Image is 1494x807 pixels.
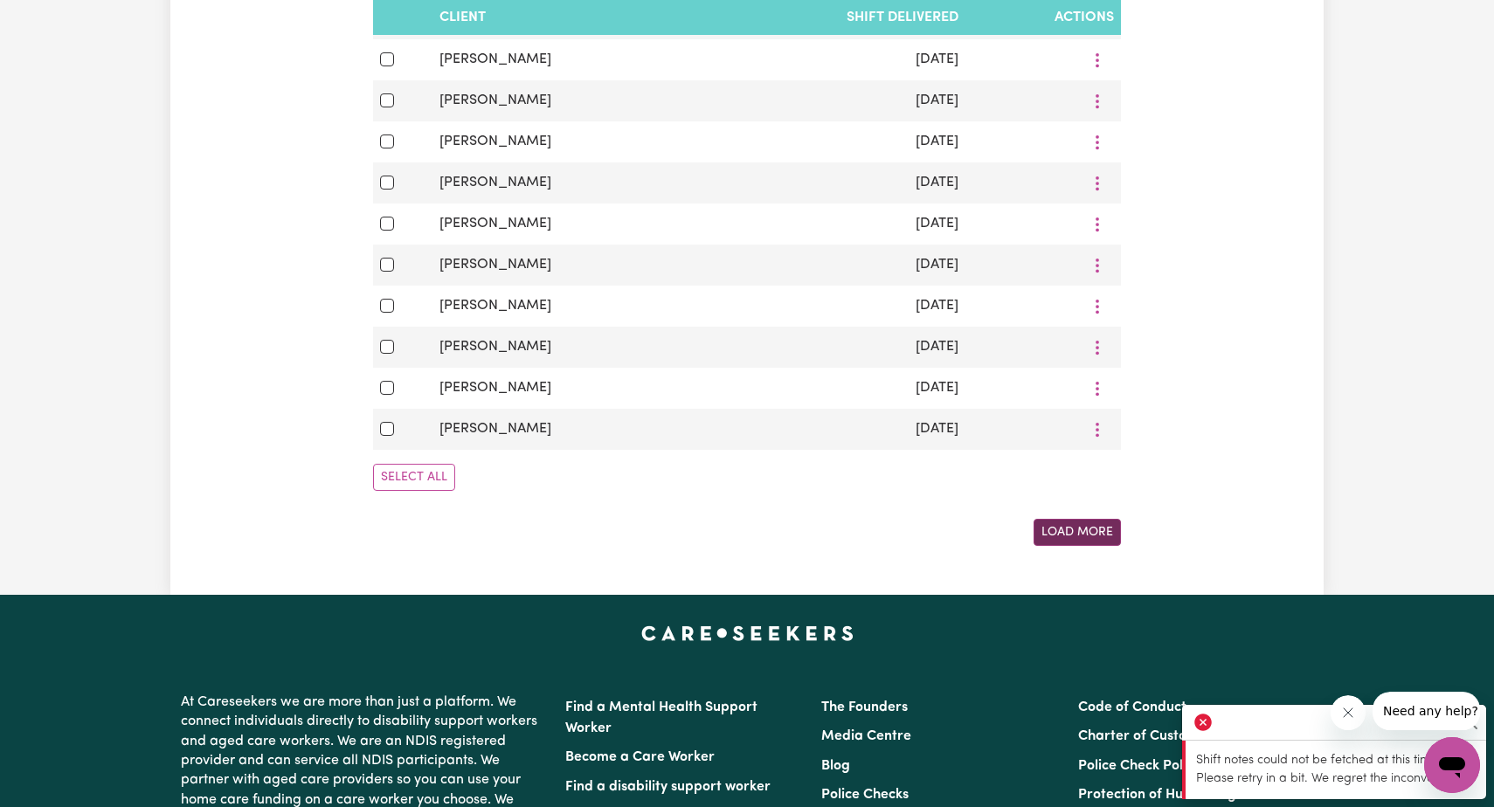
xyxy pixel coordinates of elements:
button: More options [1081,46,1114,73]
a: Careseekers home page [641,626,854,640]
span: [PERSON_NAME] [439,176,551,190]
a: Blog [821,759,850,773]
span: Client [439,10,486,24]
a: Find a Mental Health Support Worker [565,700,757,735]
span: [PERSON_NAME] [439,340,551,354]
button: More options [1081,169,1114,197]
span: [PERSON_NAME] [439,217,551,231]
span: [PERSON_NAME] [439,422,551,436]
button: More options [1081,252,1114,279]
td: [DATE] [699,327,965,368]
td: [DATE] [699,368,965,409]
td: [DATE] [699,286,965,327]
span: [PERSON_NAME] [439,134,551,148]
p: Shift notes could not be fetched at this time. Please retry in a bit. We regret the inconvenience. [1196,751,1476,789]
span: [PERSON_NAME] [439,52,551,66]
iframe: Message from company [1373,692,1480,730]
span: [PERSON_NAME] [439,381,551,395]
iframe: Close message [1331,695,1366,730]
a: The Founders [821,700,908,714]
td: [DATE] [699,80,965,121]
a: Become a Care Worker [565,750,715,764]
td: [DATE] [699,121,965,162]
td: [DATE] [699,409,965,450]
button: Load More [1034,519,1121,546]
button: More options [1081,334,1114,361]
a: Find a disability support worker [565,780,771,794]
td: [DATE] [699,245,965,286]
a: Police Checks [821,788,909,802]
td: [DATE] [699,203,965,245]
button: More options [1081,128,1114,155]
button: More options [1081,87,1114,114]
a: Code of Conduct [1078,700,1186,714]
iframe: Button to launch messaging window [1424,737,1480,793]
span: [PERSON_NAME] [439,299,551,313]
span: [PERSON_NAME] [439,93,551,107]
button: More options [1081,210,1114,238]
td: [DATE] [699,39,965,80]
button: More options [1081,375,1114,402]
a: Police Check Policy [1078,759,1200,773]
button: More options [1081,293,1114,320]
button: Select All [373,464,455,491]
a: Protection of Human Rights [1078,788,1255,802]
button: More options [1081,416,1114,443]
td: [DATE] [699,162,965,203]
a: Media Centre [821,729,911,743]
a: Charter of Customer Service [1078,729,1263,743]
span: [PERSON_NAME] [439,258,551,272]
